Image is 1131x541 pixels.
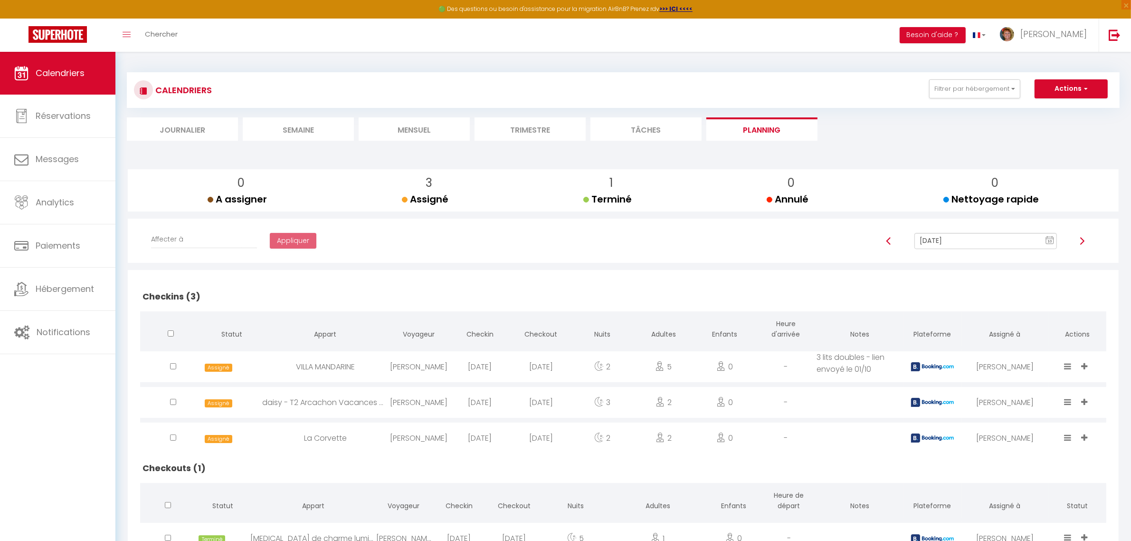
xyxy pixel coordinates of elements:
[270,233,316,249] button: Appliquer
[885,237,893,245] img: arrow-left3.svg
[1048,483,1106,521] th: Statut
[359,117,470,141] li: Mensuel
[36,153,79,165] span: Messages
[755,351,817,382] div: -
[755,311,817,349] th: Heure d'arrivée
[1048,311,1106,349] th: Actions
[36,67,85,79] span: Calendriers
[571,423,633,454] div: 2
[36,283,94,295] span: Hébergement
[583,193,632,206] span: Terminé
[208,193,267,206] span: A assigner
[475,117,586,141] li: Trimestre
[1020,28,1087,40] span: [PERSON_NAME]
[205,399,232,407] span: Assigné
[571,387,633,418] div: 3
[694,351,755,382] div: 0
[633,387,694,418] div: 2
[694,311,755,349] th: Enfants
[767,193,808,206] span: Annulé
[449,311,511,349] th: Checkin
[409,174,448,192] p: 3
[511,311,572,349] th: Checkout
[590,117,702,141] li: Tâches
[511,423,572,454] div: [DATE]
[609,483,706,521] th: Adultes
[29,26,87,43] img: Super Booking
[140,282,1106,311] h2: Checkins (3)
[911,434,954,443] img: booking2.png
[1047,239,1052,243] text: 10
[243,117,354,141] li: Semaine
[388,311,449,349] th: Voyageur
[761,483,817,521] th: Heure de départ
[205,364,232,372] span: Assigné
[903,311,961,349] th: Plateforme
[694,423,755,454] div: 0
[36,240,80,251] span: Paiements
[138,19,185,52] a: Chercher
[914,233,1056,249] input: Select Date
[817,349,903,385] td: 3 lits doubles - lien envoyé le 01/10
[817,483,903,521] th: Notes
[205,435,232,443] span: Assigné
[903,483,961,521] th: Plateforme
[706,117,817,141] li: Planning
[817,311,903,349] th: Notes
[376,483,431,521] th: Voyageur
[263,351,388,382] div: VILLA MANDARINE
[215,174,267,192] p: 0
[449,423,511,454] div: [DATE]
[961,311,1048,349] th: Assigné à
[388,351,449,382] div: [PERSON_NAME]
[911,362,954,371] img: booking2.png
[511,387,572,418] div: [DATE]
[388,387,449,418] div: [PERSON_NAME]
[37,326,90,338] span: Notifications
[511,351,572,382] div: [DATE]
[961,351,1048,382] div: [PERSON_NAME]
[900,27,966,43] button: Besoin d'aide ?
[951,174,1039,192] p: 0
[140,454,1106,483] h2: Checkouts (1)
[694,387,755,418] div: 0
[431,483,486,521] th: Checkin
[145,29,178,39] span: Chercher
[1035,79,1108,98] button: Actions
[1109,29,1121,41] img: logout
[755,387,817,418] div: -
[961,387,1048,418] div: [PERSON_NAME]
[943,193,1039,206] span: Nettoyage rapide
[774,174,808,192] p: 0
[402,193,448,206] span: Assigné
[633,311,694,349] th: Adultes
[961,423,1048,454] div: [PERSON_NAME]
[449,387,511,418] div: [DATE]
[911,398,954,407] img: booking2.png
[153,79,212,101] h3: CALENDRIERS
[36,110,91,122] span: Réservations
[388,423,449,454] div: [PERSON_NAME]
[212,501,233,511] span: Statut
[36,196,74,208] span: Analytics
[929,79,1020,98] button: Filtrer par hébergement
[314,329,336,339] span: Appart
[1000,27,1014,41] img: ...
[127,117,238,141] li: Journalier
[486,483,542,521] th: Checkout
[263,387,388,418] div: daisy - T2 Arcachon Vacances et Plages a 50 mètres
[542,483,609,521] th: Nuits
[659,5,693,13] a: >>> ICI <<<<
[263,423,388,454] div: La Corvette
[571,311,633,349] th: Nuits
[449,351,511,382] div: [DATE]
[633,351,694,382] div: 5
[1078,237,1086,245] img: arrow-right3.svg
[302,501,324,511] span: Appart
[571,351,633,382] div: 2
[706,483,761,521] th: Enfants
[961,483,1048,521] th: Assigné à
[755,423,817,454] div: -
[993,19,1099,52] a: ... [PERSON_NAME]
